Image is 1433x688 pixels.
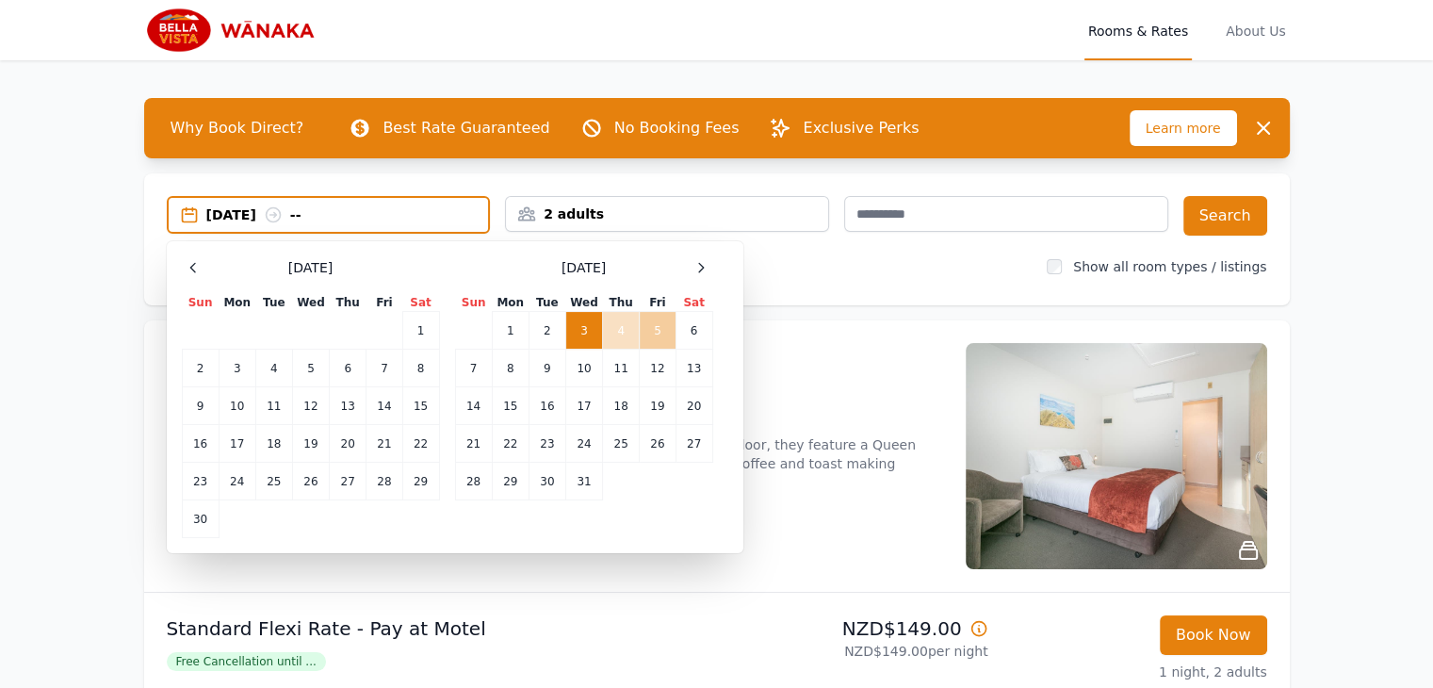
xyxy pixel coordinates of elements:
[255,425,292,463] td: 18
[366,425,402,463] td: 21
[455,463,492,500] td: 28
[206,205,489,224] div: [DATE] --
[182,387,219,425] td: 9
[292,387,329,425] td: 12
[1183,196,1267,236] button: Search
[565,294,602,312] th: Wed
[219,350,255,387] td: 3
[255,387,292,425] td: 11
[529,463,565,500] td: 30
[292,350,329,387] td: 5
[1003,663,1267,681] p: 1 night, 2 adults
[676,312,712,350] td: 6
[292,463,329,500] td: 26
[676,350,712,387] td: 13
[529,294,565,312] th: Tue
[402,350,439,387] td: 8
[288,258,333,277] span: [DATE]
[492,463,529,500] td: 29
[529,387,565,425] td: 16
[330,294,366,312] th: Thu
[1073,259,1266,274] label: Show all room types / listings
[492,387,529,425] td: 15
[402,425,439,463] td: 22
[182,294,219,312] th: Sun
[219,294,255,312] th: Mon
[640,312,676,350] td: 5
[565,350,602,387] td: 10
[492,350,529,387] td: 8
[383,117,549,139] p: Best Rate Guaranteed
[167,652,326,671] span: Free Cancellation until ...
[492,425,529,463] td: 22
[455,387,492,425] td: 14
[330,387,366,425] td: 13
[330,463,366,500] td: 27
[676,387,712,425] td: 20
[1160,615,1267,655] button: Book Now
[455,294,492,312] th: Sun
[366,387,402,425] td: 14
[676,425,712,463] td: 27
[402,294,439,312] th: Sat
[603,387,640,425] td: 18
[330,350,366,387] td: 6
[402,463,439,500] td: 29
[803,117,919,139] p: Exclusive Perks
[219,463,255,500] td: 24
[455,350,492,387] td: 7
[292,425,329,463] td: 19
[182,425,219,463] td: 16
[614,117,740,139] p: No Booking Fees
[144,8,325,53] img: Bella Vista Wanaka
[565,425,602,463] td: 24
[562,258,606,277] span: [DATE]
[565,463,602,500] td: 31
[640,350,676,387] td: 12
[330,425,366,463] td: 20
[676,294,712,312] th: Sat
[529,425,565,463] td: 23
[1130,110,1237,146] span: Learn more
[402,312,439,350] td: 1
[529,350,565,387] td: 9
[182,463,219,500] td: 23
[292,294,329,312] th: Wed
[565,387,602,425] td: 17
[640,294,676,312] th: Fri
[603,350,640,387] td: 11
[219,387,255,425] td: 10
[255,463,292,500] td: 25
[529,312,565,350] td: 2
[366,294,402,312] th: Fri
[366,350,402,387] td: 7
[255,294,292,312] th: Tue
[167,615,709,642] p: Standard Flexi Rate - Pay at Motel
[603,425,640,463] td: 25
[603,312,640,350] td: 4
[219,425,255,463] td: 17
[640,425,676,463] td: 26
[640,387,676,425] td: 19
[725,615,988,642] p: NZD$149.00
[506,205,828,223] div: 2 adults
[492,312,529,350] td: 1
[455,425,492,463] td: 21
[255,350,292,387] td: 4
[182,350,219,387] td: 2
[155,109,319,147] span: Why Book Direct?
[366,463,402,500] td: 28
[182,500,219,538] td: 30
[565,312,602,350] td: 3
[725,642,988,661] p: NZD$149.00 per night
[402,387,439,425] td: 15
[603,294,640,312] th: Thu
[492,294,529,312] th: Mon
